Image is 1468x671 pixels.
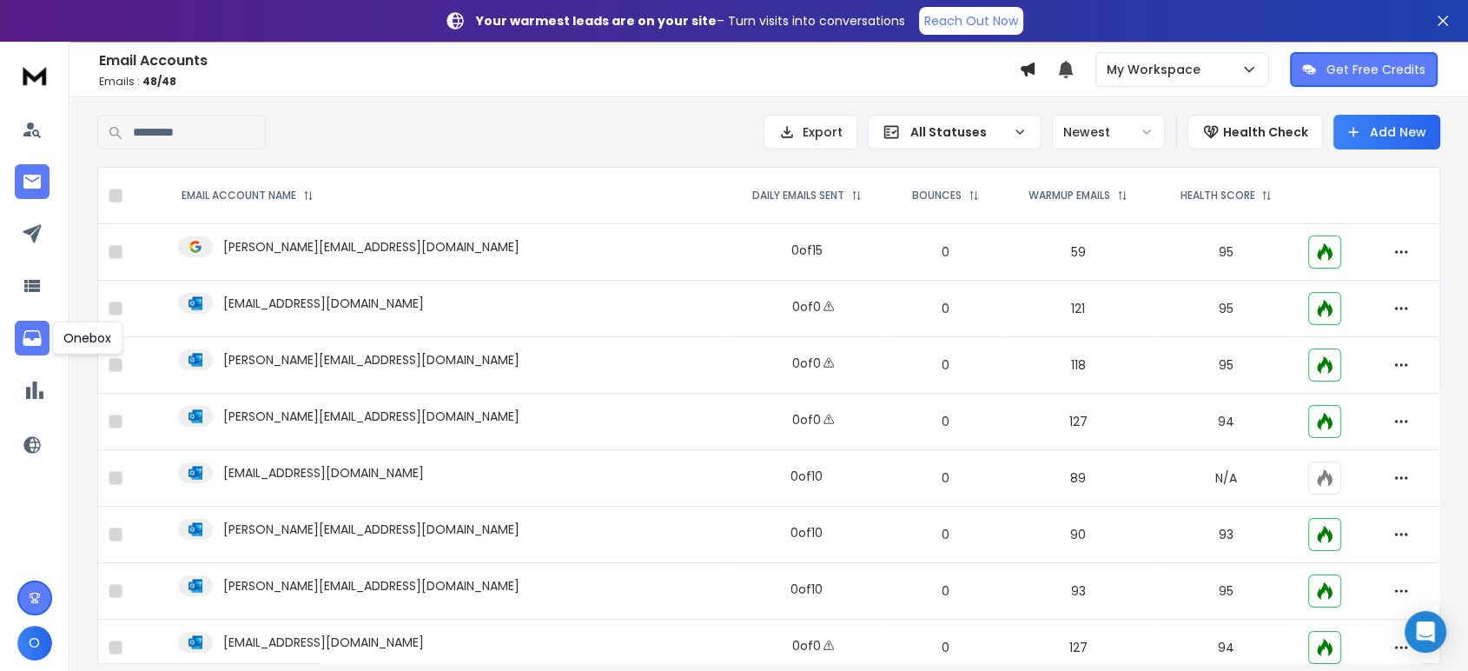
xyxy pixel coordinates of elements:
p: [EMAIL_ADDRESS][DOMAIN_NAME] [223,295,424,312]
img: logo [17,59,52,91]
button: O [17,626,52,661]
p: – Turn visits into conversations [476,12,905,30]
td: 95 [1154,337,1298,394]
button: Export [764,115,857,149]
button: Health Check [1187,115,1323,149]
span: 48 / 48 [142,74,176,89]
p: DAILY EMAILS SENT [752,189,844,203]
p: HEALTH SCORE [1180,189,1254,203]
div: Onebox [52,322,122,355]
div: 0 of 15 [791,242,823,259]
p: Get Free Credits [1326,61,1425,78]
td: 89 [1002,450,1154,507]
p: [PERSON_NAME][EMAIL_ADDRESS][DOMAIN_NAME] [223,351,519,369]
div: Open Intercom Messenger [1405,611,1446,653]
p: [PERSON_NAME][EMAIL_ADDRESS][DOMAIN_NAME] [223,408,519,425]
h1: Email Accounts [99,50,1019,71]
p: Emails : [99,75,1019,89]
p: N/A [1165,469,1287,487]
td: 59 [1002,224,1154,281]
p: [EMAIL_ADDRESS][DOMAIN_NAME] [223,634,424,651]
a: Reach Out Now [919,7,1023,35]
td: 93 [1154,507,1298,563]
p: 0 [899,300,992,317]
p: [EMAIL_ADDRESS][DOMAIN_NAME] [223,464,424,482]
td: 127 [1002,394,1154,450]
p: Reach Out Now [924,12,1018,30]
td: 90 [1002,507,1154,563]
td: 94 [1154,394,1298,450]
p: My Workspace [1107,61,1207,78]
strong: Your warmest leads are on your site [476,12,717,30]
p: [PERSON_NAME][EMAIL_ADDRESS][DOMAIN_NAME] [223,577,519,595]
td: 95 [1154,281,1298,337]
p: [PERSON_NAME][EMAIL_ADDRESS][DOMAIN_NAME] [223,521,519,538]
p: 0 [899,582,992,600]
p: BOUNCES [912,189,962,203]
div: 0 of 0 [792,298,821,316]
td: 121 [1002,281,1154,337]
div: 0 of 10 [790,581,823,598]
div: 0 of 10 [790,468,823,485]
p: 0 [899,243,992,261]
p: Health Check [1223,123,1308,141]
div: EMAIL ACCOUNT NAME [182,189,314,203]
p: 0 [899,356,992,374]
p: All Statuses [910,123,1006,141]
button: Get Free Credits [1290,52,1438,87]
button: Newest [1052,115,1165,149]
div: 0 of 0 [792,355,821,372]
p: WARMUP EMAILS [1028,189,1110,203]
button: Add New [1333,115,1440,149]
td: 118 [1002,337,1154,394]
p: [PERSON_NAME][EMAIL_ADDRESS][DOMAIN_NAME] [223,238,519,256]
td: 93 [1002,563,1154,620]
p: 0 [899,526,992,543]
div: 0 of 0 [792,637,821,654]
td: 95 [1154,224,1298,281]
p: 0 [899,639,992,656]
td: 95 [1154,563,1298,620]
p: 0 [899,469,992,487]
div: 0 of 10 [790,524,823,541]
div: 0 of 0 [792,411,821,429]
p: 0 [899,413,992,430]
